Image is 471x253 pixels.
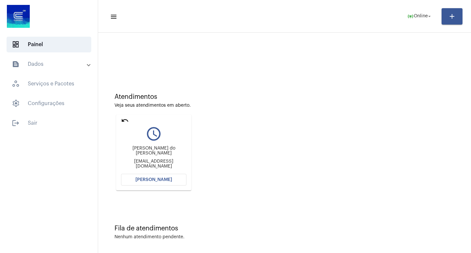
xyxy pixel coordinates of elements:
div: Atendimentos [114,93,455,100]
div: Veja seus atendimentos em aberto. [114,103,455,108]
mat-icon: sidenav icon [12,119,20,127]
span: sidenav icon [12,99,20,107]
mat-icon: sidenav icon [110,13,116,21]
span: [PERSON_NAME] [135,177,172,182]
div: Nenhum atendimento pendente. [114,235,184,240]
mat-icon: add [448,12,456,20]
span: Online [414,14,428,19]
button: [PERSON_NAME] [121,174,186,186]
mat-icon: sidenav icon [12,60,20,68]
span: Configurações [7,96,91,111]
span: Serviços e Pacotes [7,76,91,92]
mat-icon: online_prediction [407,13,414,20]
div: Fila de atendimentos [114,225,455,232]
mat-panel-title: Dados [12,60,87,68]
div: [EMAIL_ADDRESS][DOMAIN_NAME] [121,159,186,169]
span: sidenav icon [12,80,20,88]
div: [PERSON_NAME] do [PERSON_NAME] [121,146,186,156]
img: d4669ae0-8c07-2337-4f67-34b0df7f5ae4.jpeg [5,3,31,29]
span: sidenav icon [12,41,20,48]
button: Online [403,10,436,23]
mat-expansion-panel-header: sidenav iconDados [4,56,98,72]
mat-icon: undo [121,117,129,124]
mat-icon: arrow_drop_down [427,13,432,19]
span: Painel [7,37,91,52]
span: Sair [7,115,91,131]
mat-icon: query_builder [121,126,186,142]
